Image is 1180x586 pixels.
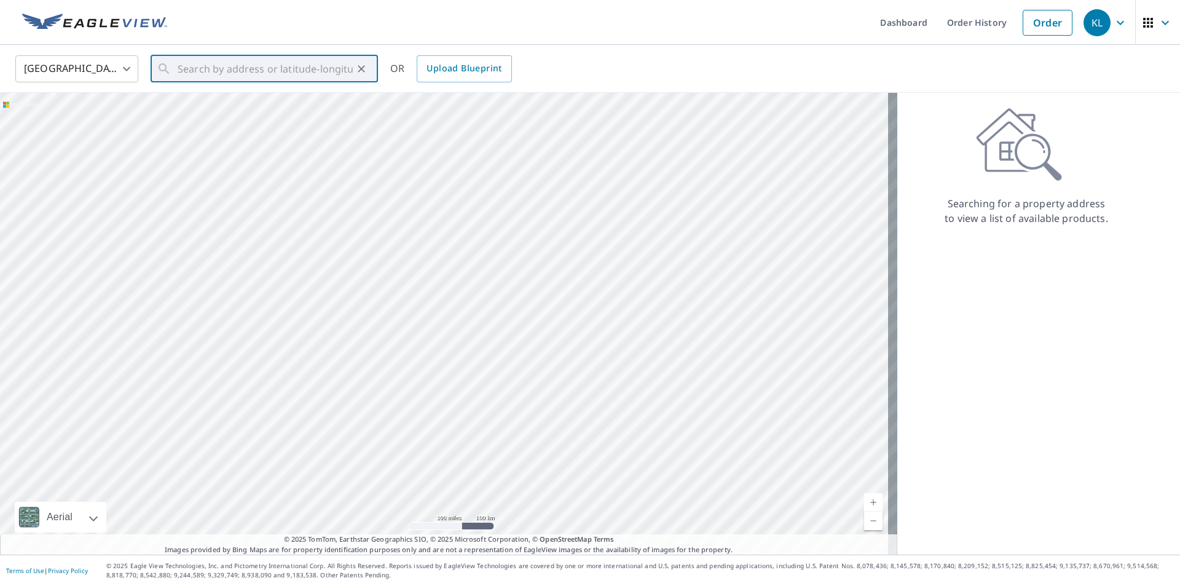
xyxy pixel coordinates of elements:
[427,61,502,76] span: Upload Blueprint
[864,493,883,512] a: Current Level 6, Zoom In
[353,60,370,77] button: Clear
[1084,9,1111,36] div: KL
[43,502,76,533] div: Aerial
[48,566,88,575] a: Privacy Policy
[540,534,591,544] a: OpenStreetMap
[1023,10,1072,36] a: Order
[390,55,512,82] div: OR
[864,512,883,530] a: Current Level 6, Zoom Out
[6,567,88,574] p: |
[106,561,1174,580] p: © 2025 Eagle View Technologies, Inc. and Pictometry International Corp. All Rights Reserved. Repo...
[178,52,353,86] input: Search by address or latitude-longitude
[15,52,138,86] div: [GEOGRAPHIC_DATA]
[15,502,106,533] div: Aerial
[944,196,1109,226] p: Searching for a property address to view a list of available products.
[284,534,614,545] span: © 2025 TomTom, Earthstar Geographics SIO, © 2025 Microsoft Corporation, ©
[22,14,167,32] img: EV Logo
[417,55,511,82] a: Upload Blueprint
[6,566,44,575] a: Terms of Use
[594,534,614,544] a: Terms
